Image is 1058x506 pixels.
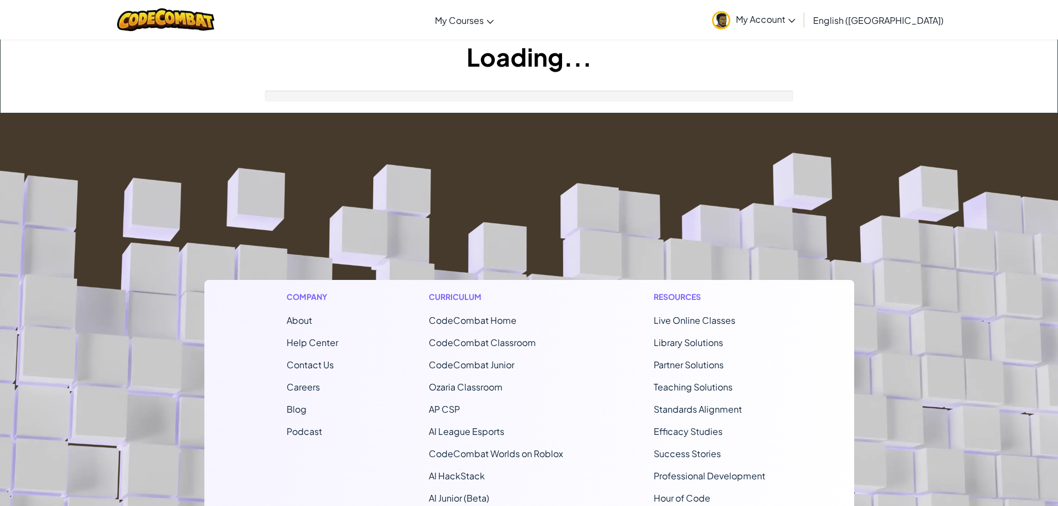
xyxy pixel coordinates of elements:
[654,314,735,326] a: Live Online Classes
[654,359,724,370] a: Partner Solutions
[654,470,765,482] a: Professional Development
[654,448,721,459] a: Success Stories
[654,492,710,504] a: Hour of Code
[736,13,795,25] span: My Account
[712,11,730,29] img: avatar
[287,291,338,303] h1: Company
[1,39,1057,74] h1: Loading...
[429,291,563,303] h1: Curriculum
[429,403,460,415] a: AP CSP
[429,425,504,437] a: AI League Esports
[287,381,320,393] a: Careers
[117,8,214,31] img: CodeCombat logo
[808,5,949,35] a: English ([GEOGRAPHIC_DATA])
[654,381,733,393] a: Teaching Solutions
[429,5,499,35] a: My Courses
[654,337,723,348] a: Library Solutions
[706,2,801,37] a: My Account
[287,314,312,326] a: About
[813,14,944,26] span: English ([GEOGRAPHIC_DATA])
[429,470,485,482] a: AI HackStack
[429,381,503,393] a: Ozaria Classroom
[287,337,338,348] a: Help Center
[287,403,307,415] a: Blog
[429,314,517,326] span: CodeCombat Home
[429,359,514,370] a: CodeCombat Junior
[435,14,484,26] span: My Courses
[287,359,334,370] span: Contact Us
[287,425,322,437] a: Podcast
[429,337,536,348] a: CodeCombat Classroom
[429,492,489,504] a: AI Junior (Beta)
[654,291,772,303] h1: Resources
[429,448,563,459] a: CodeCombat Worlds on Roblox
[654,425,723,437] a: Efficacy Studies
[654,403,742,415] a: Standards Alignment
